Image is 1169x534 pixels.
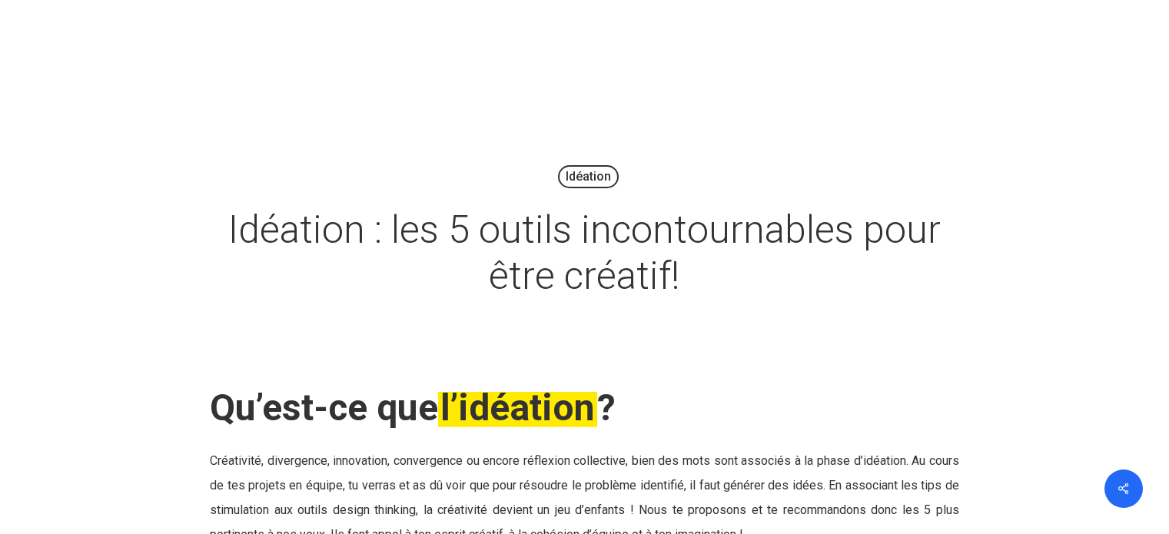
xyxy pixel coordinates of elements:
span: Créativité, divergence, innovation, convergence ou encore réflexion collective, bien des mots son... [210,453,959,517]
em: l’idéation [438,386,597,430]
h1: Idéation : les 5 outils incontournables pour être créatif! [201,191,969,314]
a: Idéation [558,165,619,188]
h2: Qu’est-ce que ? [210,386,959,430]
